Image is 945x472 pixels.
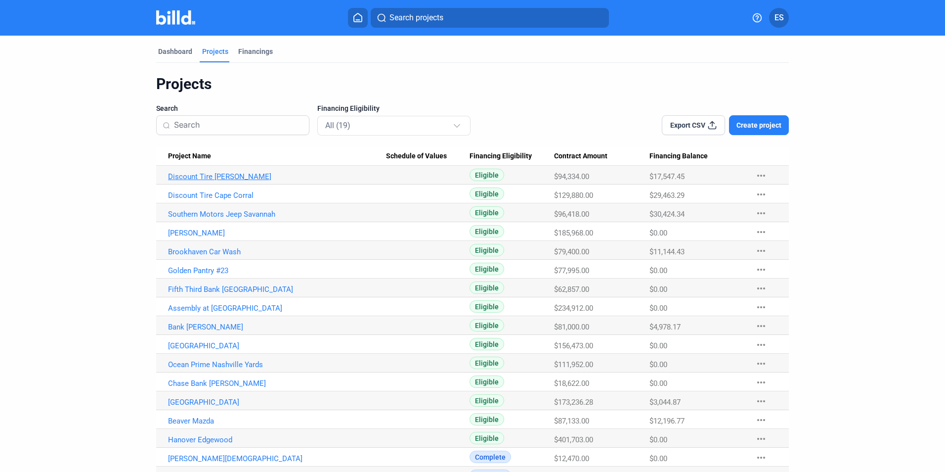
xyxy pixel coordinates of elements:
[769,8,789,28] button: ES
[168,398,386,407] a: [GEOGRAPHIC_DATA]
[470,206,504,219] span: Eligible
[238,47,273,56] div: Financings
[202,47,228,56] div: Projects
[649,210,685,219] span: $30,424.34
[168,323,386,331] a: Bank [PERSON_NAME]
[168,247,386,256] a: Brookhaven Car Wash
[470,357,504,369] span: Eligible
[168,341,386,350] a: [GEOGRAPHIC_DATA]
[755,414,767,426] mat-icon: more_horiz
[470,188,504,200] span: Eligible
[168,379,386,388] a: Chase Bank [PERSON_NAME]
[168,360,386,369] a: Ocean Prime Nashville Yards
[470,338,504,350] span: Eligible
[554,454,589,463] span: $12,470.00
[755,433,767,445] mat-icon: more_horiz
[649,285,667,294] span: $0.00
[554,229,593,237] span: $185,968.00
[649,341,667,350] span: $0.00
[554,417,589,425] span: $87,133.00
[168,152,386,161] div: Project Name
[554,152,649,161] div: Contract Amount
[554,152,607,161] span: Contract Amount
[554,247,589,256] span: $79,400.00
[156,75,789,94] div: Projects
[554,285,589,294] span: $62,857.00
[158,47,192,56] div: Dashboard
[755,339,767,351] mat-icon: more_horiz
[649,229,667,237] span: $0.00
[470,451,511,463] span: Complete
[554,360,593,369] span: $111,952.00
[649,191,685,200] span: $29,463.29
[662,115,725,135] button: Export CSV
[470,394,504,407] span: Eligible
[470,432,504,444] span: Eligible
[168,172,386,181] a: Discount Tire [PERSON_NAME]
[755,226,767,238] mat-icon: more_horiz
[649,152,745,161] div: Financing Balance
[755,283,767,294] mat-icon: more_horiz
[736,120,781,130] span: Create project
[649,379,667,388] span: $0.00
[649,435,667,444] span: $0.00
[317,103,380,113] span: Financing Eligibility
[470,244,504,256] span: Eligible
[649,323,681,331] span: $4,978.17
[389,12,443,24] span: Search projects
[168,210,386,219] a: Southern Motors Jeep Savannah
[470,152,532,161] span: Financing Eligibility
[470,169,504,181] span: Eligible
[470,152,554,161] div: Financing Eligibility
[755,245,767,257] mat-icon: more_horiz
[168,417,386,425] a: Beaver Mazda
[156,10,195,25] img: Billd Company Logo
[554,266,589,275] span: $77,995.00
[554,398,593,407] span: $173,236.28
[755,320,767,332] mat-icon: more_horiz
[729,115,789,135] button: Create project
[649,247,685,256] span: $11,144.43
[755,301,767,313] mat-icon: more_horiz
[774,12,784,24] span: ES
[554,341,593,350] span: $156,473.00
[168,191,386,200] a: Discount Tire Cape Corral
[755,264,767,276] mat-icon: more_horiz
[554,210,589,219] span: $96,418.00
[470,319,504,331] span: Eligible
[470,225,504,237] span: Eligible
[325,121,350,130] mat-select-trigger: All (19)
[755,452,767,464] mat-icon: more_horiz
[670,120,705,130] span: Export CSV
[554,323,589,331] span: $81,000.00
[554,304,593,313] span: $234,912.00
[649,454,667,463] span: $0.00
[649,417,685,425] span: $12,196.77
[168,304,386,313] a: Assembly at [GEOGRAPHIC_DATA]
[554,191,593,200] span: $129,880.00
[554,172,589,181] span: $94,334.00
[470,413,504,425] span: Eligible
[755,358,767,370] mat-icon: more_horiz
[554,379,589,388] span: $18,622.00
[470,300,504,313] span: Eligible
[156,103,178,113] span: Search
[174,115,303,136] input: Search
[168,152,211,161] span: Project Name
[554,435,593,444] span: $401,703.00
[470,263,504,275] span: Eligible
[649,360,667,369] span: $0.00
[649,266,667,275] span: $0.00
[755,395,767,407] mat-icon: more_horiz
[649,172,685,181] span: $17,547.45
[470,376,504,388] span: Eligible
[755,189,767,200] mat-icon: more_horiz
[168,435,386,444] a: Hanover Edgewood
[168,285,386,294] a: Fifth Third Bank [GEOGRAPHIC_DATA]
[649,152,708,161] span: Financing Balance
[649,304,667,313] span: $0.00
[755,207,767,219] mat-icon: more_horiz
[371,8,609,28] button: Search projects
[386,152,470,161] div: Schedule of Values
[168,266,386,275] a: Golden Pantry #23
